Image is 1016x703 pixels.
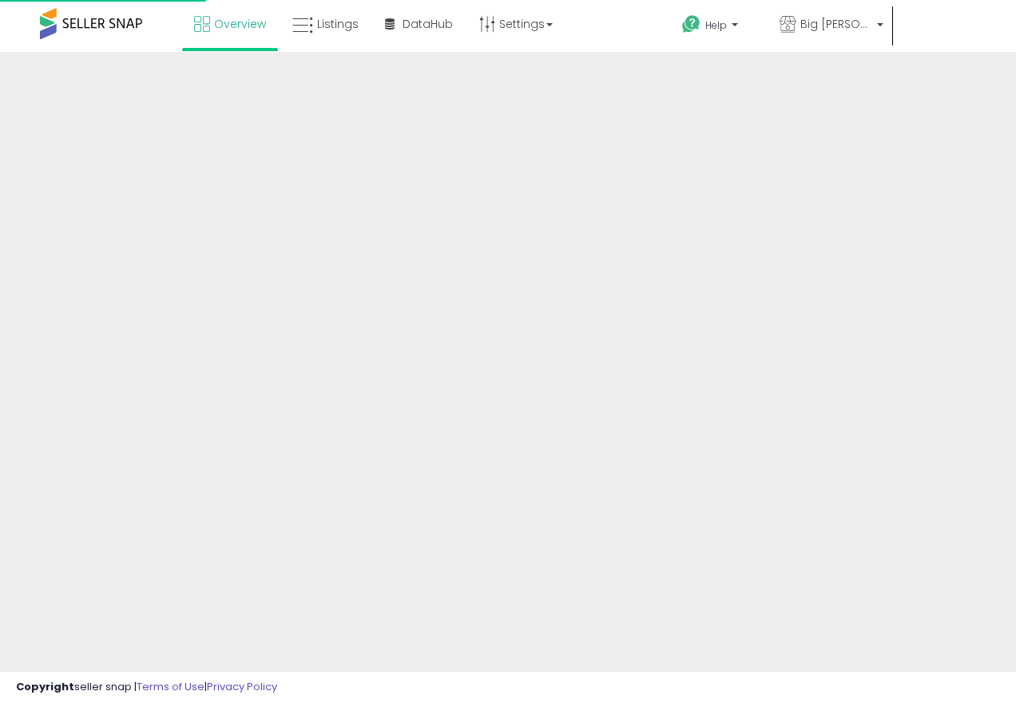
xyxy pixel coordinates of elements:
div: seller snap | | [16,680,277,695]
span: Help [705,18,727,32]
span: Listings [317,16,359,32]
i: Get Help [681,14,701,34]
span: DataHub [403,16,453,32]
a: Privacy Policy [207,679,277,694]
span: Big [PERSON_NAME] [800,16,872,32]
a: Terms of Use [137,679,204,694]
span: Overview [214,16,266,32]
a: Help [669,2,765,52]
strong: Copyright [16,679,74,694]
